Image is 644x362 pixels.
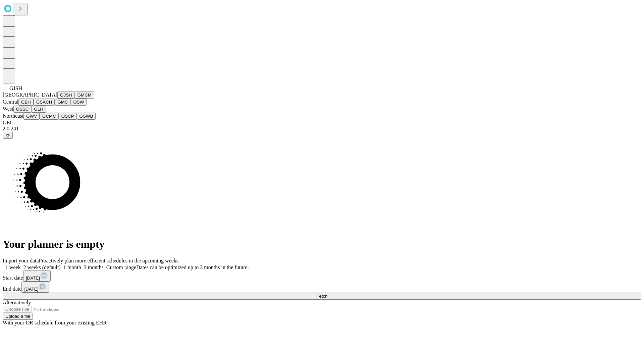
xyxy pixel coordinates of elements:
[3,293,641,300] button: Fetch
[3,106,13,112] span: West
[71,99,87,106] button: OSW
[57,92,75,99] button: GJSH
[3,270,641,282] div: Start date
[21,282,49,293] button: [DATE]
[77,113,96,120] button: GSWB
[23,113,40,120] button: GWV
[3,92,57,98] span: [GEOGRAPHIC_DATA]
[3,99,18,105] span: Central
[3,238,641,250] h1: Your planner is empty
[5,264,21,270] span: 1 week
[5,133,10,138] span: @
[3,126,641,132] div: 2.0.241
[3,132,13,139] button: @
[3,282,641,293] div: End date
[9,85,22,91] span: GJSH
[40,113,59,120] button: GCMC
[3,320,107,325] span: With your OR schedule from your existing EHR
[55,99,70,106] button: GMC
[31,106,46,113] button: GLH
[106,264,136,270] span: Custom range
[13,106,32,113] button: OSSC
[18,99,34,106] button: GBH
[34,99,55,106] button: GSACH
[59,113,77,120] button: OSCP
[39,258,180,263] span: Proactively plan more efficient schedules in the upcoming weeks.
[316,294,327,299] span: Fetch
[3,300,31,305] span: Alternatively
[3,120,641,126] div: GEI
[75,92,94,99] button: GMCM
[136,264,249,270] span: Dates can be optimized up to 3 months in the future.
[23,270,51,282] button: [DATE]
[84,264,104,270] span: 3 months
[23,264,61,270] span: 2 weeks (default)
[24,287,38,292] span: [DATE]
[3,258,39,263] span: Import your data
[3,113,23,119] span: Northeast
[63,264,81,270] span: 1 month
[26,276,40,281] span: [DATE]
[3,313,33,320] button: Upload a file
